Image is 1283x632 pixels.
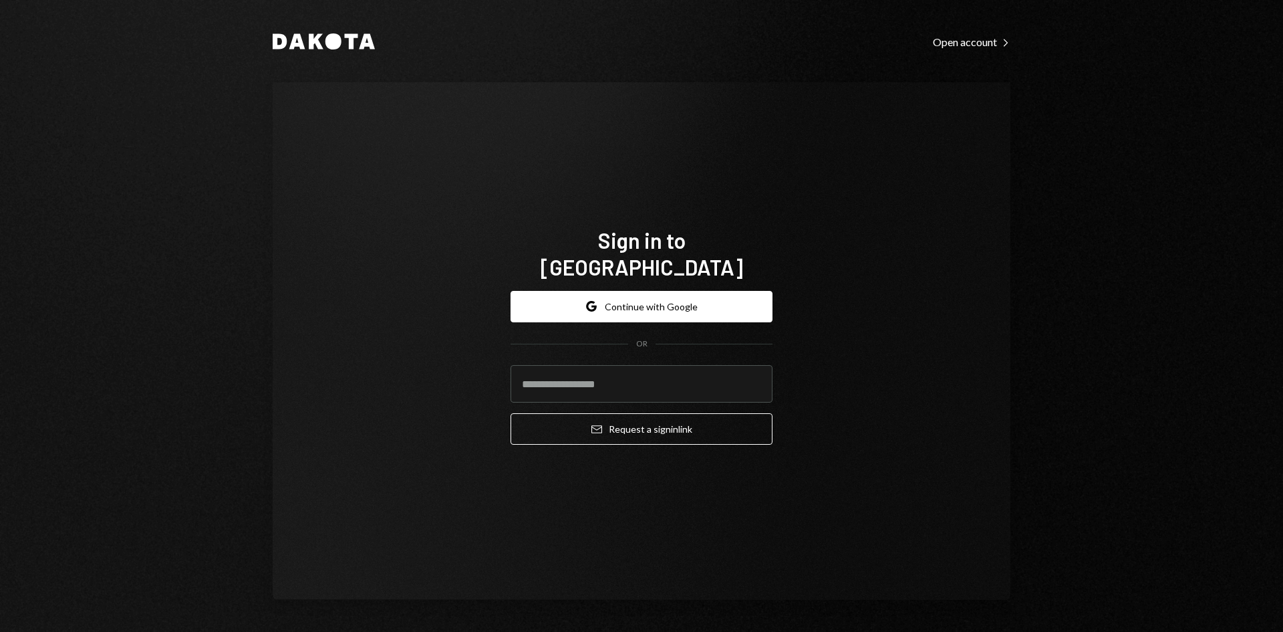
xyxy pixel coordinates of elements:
button: Continue with Google [511,291,772,322]
a: Open account [933,34,1010,49]
h1: Sign in to [GEOGRAPHIC_DATA] [511,227,772,280]
div: OR [636,338,648,350]
button: Request a signinlink [511,413,772,445]
div: Open account [933,35,1010,49]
